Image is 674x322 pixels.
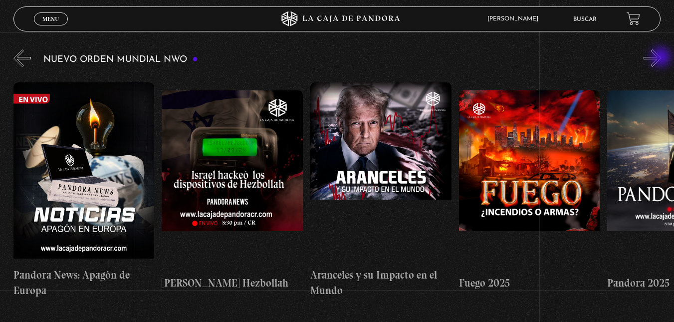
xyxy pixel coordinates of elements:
span: [PERSON_NAME] [482,16,548,22]
a: Buscar [573,16,597,22]
a: [PERSON_NAME] Hezbollah [162,74,303,307]
a: Aranceles y su Impacto en el Mundo [310,74,451,307]
h4: [PERSON_NAME] Hezbollah [162,275,303,291]
h4: Aranceles y su Impacto en el Mundo [310,267,451,299]
button: Next [644,49,661,67]
h3: Nuevo Orden Mundial NWO [43,55,198,64]
a: Pandora News: Apagón de Europa [13,74,155,307]
h4: Pandora News: Apagón de Europa [13,267,155,299]
span: Cerrar [39,24,62,31]
span: Menu [42,16,59,22]
h4: Fuego 2025 [459,275,600,291]
button: Previous [13,49,31,67]
a: View your shopping cart [627,12,640,25]
a: Fuego 2025 [459,74,600,307]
